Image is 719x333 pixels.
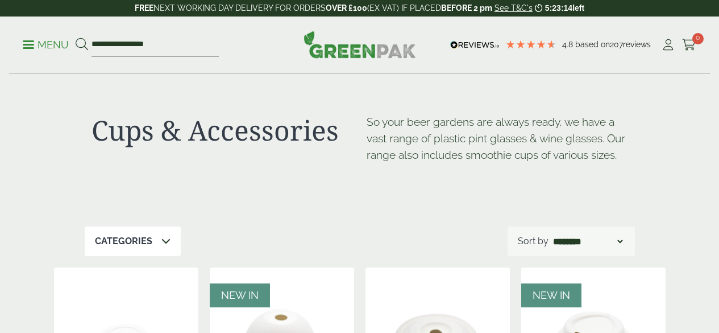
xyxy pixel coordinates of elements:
[518,235,548,248] p: Sort by
[562,40,575,49] span: 4.8
[95,235,152,248] p: Categories
[682,39,696,51] i: Cart
[682,36,696,54] a: 0
[661,39,675,51] i: My Account
[221,289,259,301] span: NEW IN
[92,114,353,147] h1: Cups & Accessories
[450,41,500,49] img: REVIEWS.io
[441,3,492,13] strong: BEFORE 2 pm
[23,38,69,50] a: Menu
[572,3,584,13] span: left
[610,40,623,49] span: 207
[545,3,572,13] span: 5:23:14
[623,40,651,49] span: reviews
[304,31,416,58] img: GreenPak Supplies
[367,114,628,163] p: So your beer gardens are always ready, we have a vast range of plastic pint glasses & wine glasse...
[575,40,610,49] span: Based on
[326,3,367,13] strong: OVER £100
[533,289,570,301] span: NEW IN
[505,39,556,50] div: 4.79 Stars
[23,38,69,52] p: Menu
[551,235,625,248] select: Shop order
[692,33,704,44] span: 0
[494,3,533,13] a: See T&C's
[135,3,153,13] strong: FREE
